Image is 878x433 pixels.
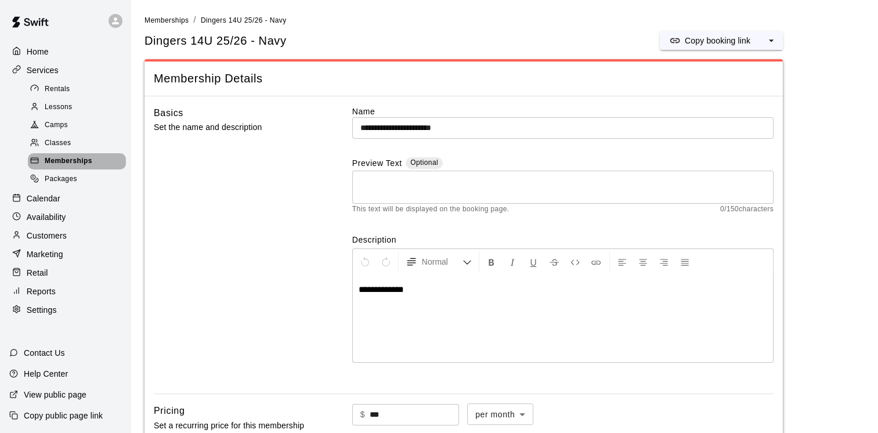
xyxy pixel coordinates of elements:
[24,368,68,380] p: Help Center
[154,71,774,86] span: Membership Details
[523,251,543,272] button: Format Underline
[28,153,131,171] a: Memberships
[24,389,86,400] p: View public page
[27,64,59,76] p: Services
[9,283,121,300] a: Reports
[28,135,131,153] a: Classes
[28,135,126,151] div: Classes
[27,248,63,260] p: Marketing
[28,80,131,98] a: Rentals
[27,46,49,57] p: Home
[503,251,522,272] button: Format Italics
[28,98,131,116] a: Lessons
[9,208,121,226] a: Availability
[28,171,131,189] a: Packages
[45,156,92,167] span: Memberships
[27,304,57,316] p: Settings
[45,102,73,113] span: Lessons
[154,120,315,135] p: Set the name and description
[544,251,564,272] button: Format Strikethrough
[24,410,103,421] p: Copy public page link
[144,33,287,49] span: Dingers 14U 25/26 - Navy
[45,174,77,185] span: Packages
[482,251,501,272] button: Format Bold
[27,286,56,297] p: Reports
[586,251,606,272] button: Insert Link
[685,35,750,46] p: Copy booking link
[28,153,126,169] div: Memberships
[24,347,65,359] p: Contact Us
[144,15,189,24] a: Memberships
[154,106,183,121] h6: Basics
[28,117,131,135] a: Camps
[633,251,653,272] button: Center Align
[28,171,126,187] div: Packages
[360,409,365,421] p: $
[565,251,585,272] button: Insert Code
[9,301,121,319] a: Settings
[45,138,71,149] span: Classes
[154,403,185,418] h6: Pricing
[154,418,315,433] p: Set a recurring price for this membership
[45,84,70,95] span: Rentals
[9,246,121,263] a: Marketing
[401,251,476,272] button: Formatting Options
[28,117,126,133] div: Camps
[760,31,783,50] button: select merge strategy
[352,157,402,171] label: Preview Text
[422,256,463,268] span: Normal
[144,14,864,27] nav: breadcrumb
[467,403,533,425] div: per month
[27,230,67,241] p: Customers
[9,190,121,207] a: Calendar
[720,204,774,215] span: 0 / 150 characters
[376,251,396,272] button: Redo
[28,81,126,98] div: Rentals
[27,193,60,204] p: Calendar
[355,251,375,272] button: Undo
[660,31,783,50] div: split button
[654,251,674,272] button: Right Align
[352,106,774,117] label: Name
[410,158,438,167] span: Optional
[612,251,632,272] button: Left Align
[27,267,48,279] p: Retail
[9,227,121,244] a: Customers
[660,31,760,50] button: Copy booking link
[675,251,695,272] button: Justify Align
[9,264,121,282] a: Retail
[352,204,510,215] span: This text will be displayed on the booking page.
[352,234,774,246] label: Description
[201,16,287,24] span: Dingers 14U 25/26 - Navy
[9,43,121,60] a: Home
[9,62,121,79] a: Services
[45,120,68,131] span: Camps
[27,211,66,223] p: Availability
[144,16,189,24] span: Memberships
[28,99,126,116] div: Lessons
[193,14,196,26] li: /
